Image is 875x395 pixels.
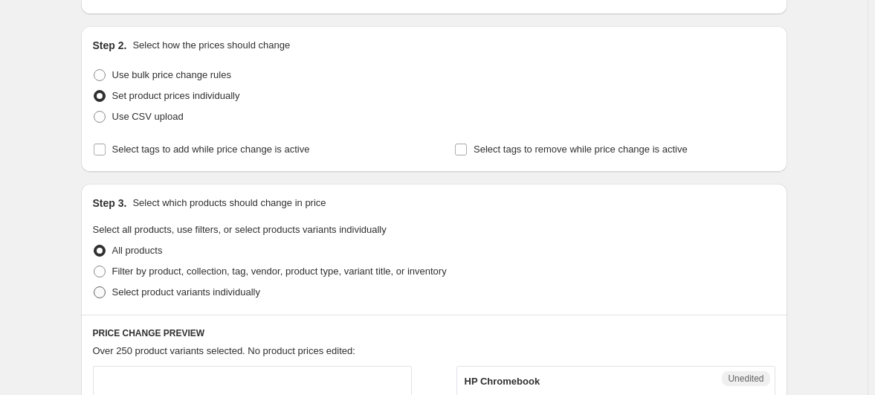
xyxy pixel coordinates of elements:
[474,144,688,155] span: Select tags to remove while price change is active
[112,144,310,155] span: Select tags to add while price change is active
[112,266,447,277] span: Filter by product, collection, tag, vendor, product type, variant title, or inventory
[93,196,127,211] h2: Step 3.
[112,111,184,122] span: Use CSV upload
[132,38,290,53] p: Select how the prices should change
[112,245,163,256] span: All products
[112,90,240,101] span: Set product prices individually
[132,196,326,211] p: Select which products should change in price
[93,38,127,53] h2: Step 2.
[93,345,355,356] span: Over 250 product variants selected. No product prices edited:
[93,327,775,339] h6: PRICE CHANGE PREVIEW
[93,224,387,235] span: Select all products, use filters, or select products variants individually
[465,376,540,387] span: HP Chromebook
[112,69,231,80] span: Use bulk price change rules
[112,286,260,298] span: Select product variants individually
[728,373,763,385] span: Unedited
